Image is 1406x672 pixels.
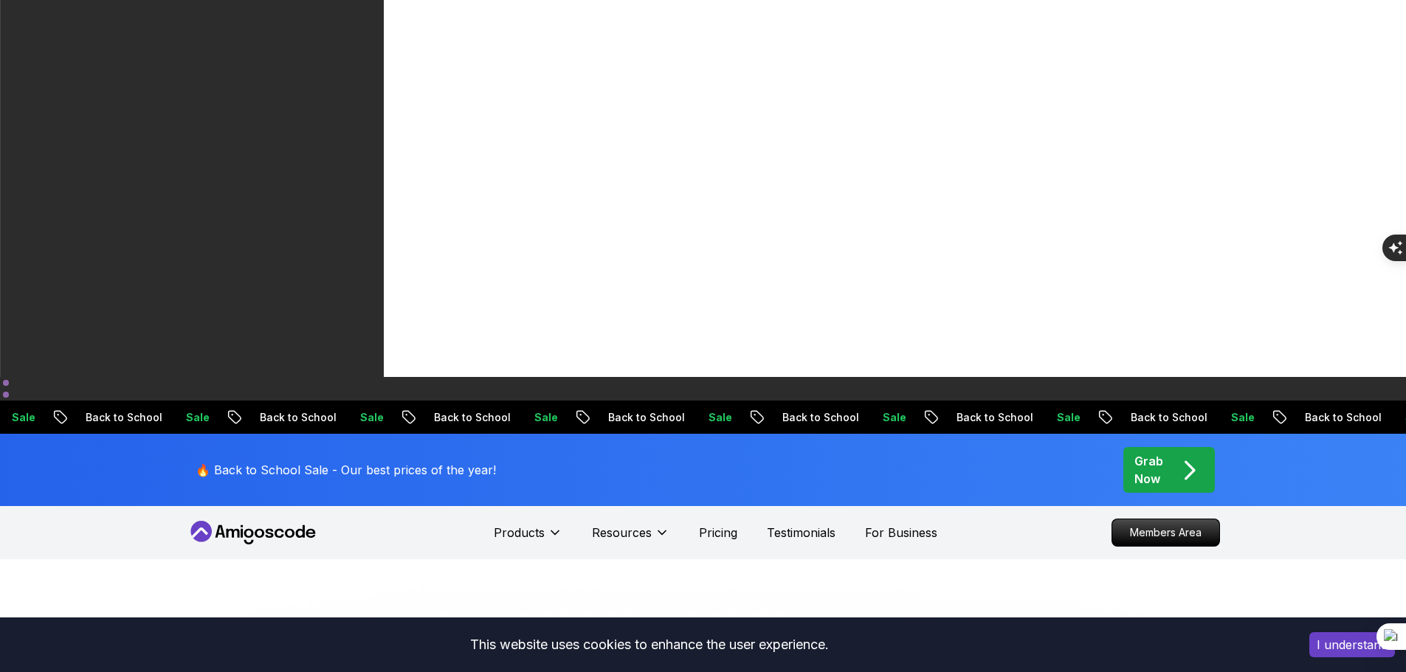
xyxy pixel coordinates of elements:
[1334,410,1381,425] p: Sale
[1059,410,1159,425] p: Back to School
[1159,410,1207,425] p: Sale
[865,524,937,541] a: For Business
[1112,519,1219,546] p: Members Area
[592,524,669,553] button: Resources
[1134,452,1163,488] p: Grab Now
[985,410,1033,425] p: Sale
[494,524,562,553] button: Products
[1233,410,1334,425] p: Back to School
[767,524,835,541] a: Testimonials
[196,461,496,479] p: 🔥 Back to School Sale - Our best prices of the year!
[14,410,114,425] p: Back to School
[289,410,336,425] p: Sale
[537,410,637,425] p: Back to School
[362,410,463,425] p: Back to School
[463,410,510,425] p: Sale
[114,410,162,425] p: Sale
[811,410,858,425] p: Sale
[1112,519,1220,547] a: Members Area
[637,410,684,425] p: Sale
[885,410,985,425] p: Back to School
[592,524,652,541] p: Resources
[1309,632,1395,657] button: Accept cookies
[711,410,811,425] p: Back to School
[494,524,545,541] p: Products
[11,628,1287,661] div: This website uses cookies to enhance the user experience.
[699,524,737,541] a: Pricing
[188,410,289,425] p: Back to School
